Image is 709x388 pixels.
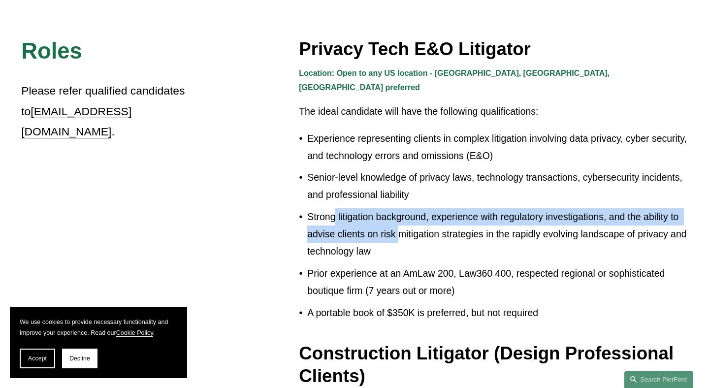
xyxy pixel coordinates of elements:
span: Accept [28,355,47,362]
p: Strong litigation background, experience with regulatory investigations, and the ability to advis... [307,208,688,260]
a: [EMAIL_ADDRESS][DOMAIN_NAME] [21,105,131,138]
button: Decline [62,349,97,368]
a: Search this site [624,371,693,388]
p: Senior-level knowledge of privacy laws, technology transactions, cybersecurity incidents, and pro... [307,169,688,203]
section: Cookie banner [10,307,187,378]
p: Prior experience at an AmLaw 200, Law360 400, respected regional or sophisticated boutique firm (... [307,265,688,299]
h3: Privacy Tech E&O Litigator [299,38,688,60]
a: Cookie Policy [116,329,153,336]
p: Experience representing clients in complex litigation involving data privacy, cyber security, and... [307,130,688,164]
p: Please refer qualified candidates to . [21,81,216,142]
button: Accept [20,349,55,368]
strong: Location: Open to any US location - [GEOGRAPHIC_DATA], [GEOGRAPHIC_DATA], [GEOGRAPHIC_DATA] prefe... [299,69,612,92]
span: Decline [69,355,90,362]
span: Roles [21,38,82,64]
p: The ideal candidate will have the following qualifications: [299,103,688,120]
p: A portable book of $350K is preferred, but not required [307,304,688,322]
p: We use cookies to provide necessary functionality and improve your experience. Read our . [20,317,177,339]
h3: Construction Litigator (Design Professional Clients) [299,342,688,387]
